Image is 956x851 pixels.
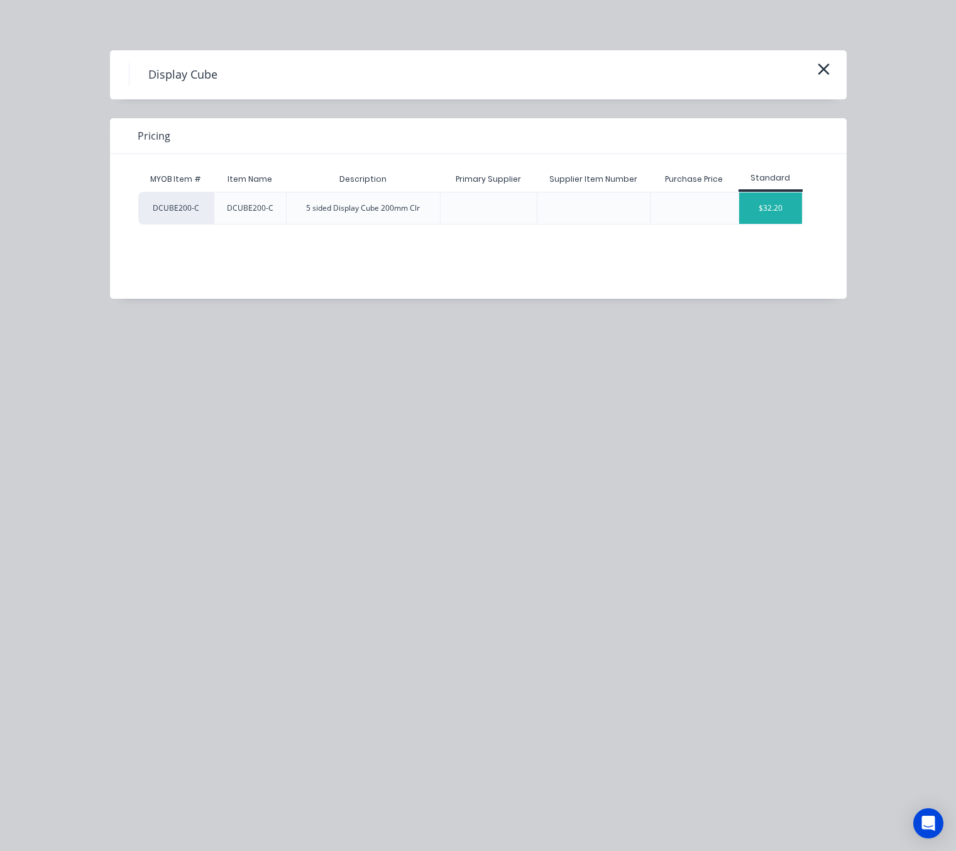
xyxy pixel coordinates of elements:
[446,164,531,195] div: Primary Supplier
[655,164,733,195] div: Purchase Price
[739,192,802,224] div: $32.20
[138,192,214,225] div: DCUBE200-C
[217,164,282,195] div: Item Name
[138,167,214,192] div: MYOB Item #
[739,172,803,184] div: Standard
[913,808,943,838] div: Open Intercom Messenger
[306,203,420,214] div: 5 sided Display Cube 200mm Clr
[539,164,647,195] div: Supplier Item Number
[227,203,273,214] div: DCUBE200-C
[329,164,397,195] div: Description
[129,63,236,87] h4: Display Cube
[138,128,170,143] span: Pricing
